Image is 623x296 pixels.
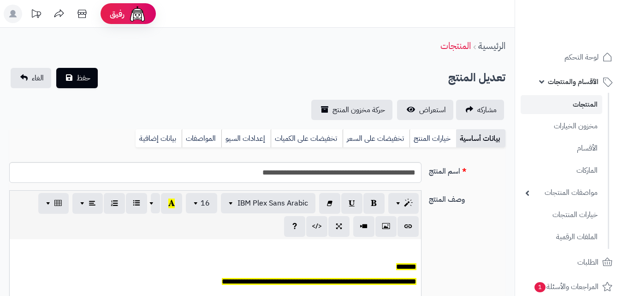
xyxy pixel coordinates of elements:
span: IBM Plex Sans Arabic [237,198,308,209]
span: لوحة التحكم [564,51,599,64]
a: مشاركه [456,100,504,120]
button: IBM Plex Sans Arabic [221,193,315,213]
a: الملفات الرقمية [521,227,602,247]
span: رفيق [110,8,125,19]
a: الأقسام [521,139,602,158]
a: تخفيضات على السعر [343,129,409,148]
span: الطلبات [577,256,599,269]
span: حركة مخزون المنتج [332,104,385,115]
a: حركة مخزون المنتج [311,100,392,120]
button: حفظ [56,68,98,88]
a: خيارات المنتج [409,129,456,148]
a: الطلبات [521,251,617,273]
a: استعراض [397,100,453,120]
h2: تعديل المنتج [448,68,505,87]
a: المواصفات [182,129,221,148]
span: 1 [534,282,546,293]
a: مخزون الخيارات [521,116,602,136]
a: تخفيضات على الكميات [271,129,343,148]
a: خيارات المنتجات [521,205,602,225]
span: المراجعات والأسئلة [534,280,599,293]
button: 16 [186,193,217,213]
span: 16 [201,198,210,209]
span: الأقسام والمنتجات [548,75,599,88]
a: إعدادات السيو [221,129,271,148]
img: logo-2.png [560,19,614,39]
a: الرئيسية [478,39,505,53]
a: الماركات [521,161,602,181]
a: المنتجات [521,95,602,114]
span: استعراض [419,104,446,115]
a: لوحة التحكم [521,46,617,68]
a: الغاء [11,68,51,88]
a: بيانات أساسية [456,129,505,148]
label: اسم المنتج [425,162,509,177]
a: المنتجات [440,39,471,53]
a: بيانات إضافية [136,129,182,148]
label: وصف المنتج [425,190,509,205]
span: الغاء [32,72,44,84]
a: مواصفات المنتجات [521,183,602,203]
a: تحديثات المنصة [24,5,47,25]
img: ai-face.png [128,5,147,23]
span: مشاركه [477,104,497,115]
span: حفظ [77,72,90,84]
